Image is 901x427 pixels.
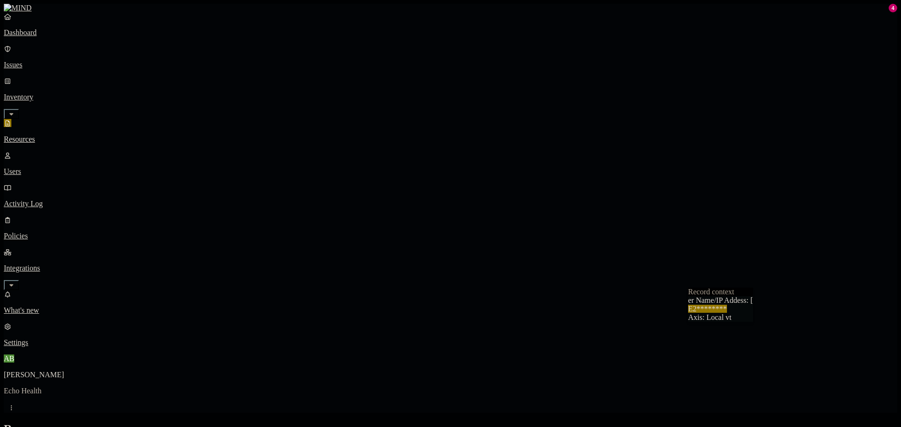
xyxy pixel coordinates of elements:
[4,93,897,101] p: Inventory
[4,306,897,315] p: What's new
[688,288,753,296] div: Record context
[4,135,897,144] p: Resources
[4,387,897,395] p: Echo Health
[4,4,32,12] img: MIND
[889,4,897,12] div: 4
[4,28,897,37] p: Dashboard
[4,200,897,208] p: Activity Log
[4,371,897,379] p: [PERSON_NAME]
[4,264,897,273] p: Integrations
[4,354,14,363] span: AB
[4,338,897,347] p: Settings
[4,61,897,69] p: Issues
[4,167,897,176] p: Users
[4,232,897,240] p: Policies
